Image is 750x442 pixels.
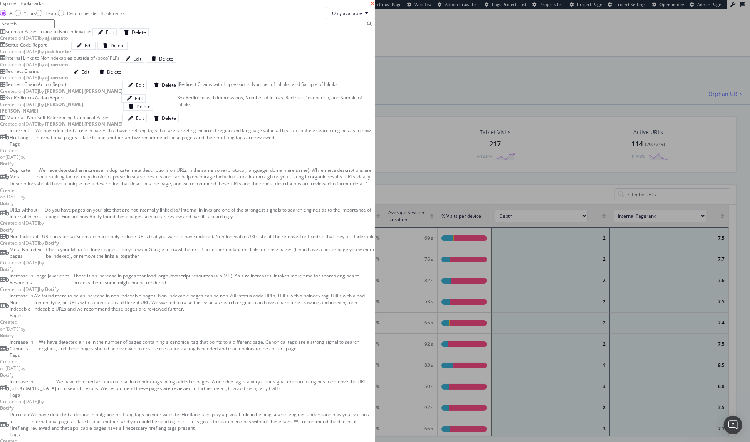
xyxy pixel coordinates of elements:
div: We found there to be an increase in non-indexable pages. Non-indexable pages can be non-200 statu... [34,292,375,339]
div: Redirect Chain Action Report [5,81,67,87]
div: Redirect Chains with Impressions, Number of Inlinks, and Sample of Inlinks [179,81,337,94]
div: Redirect Chains [5,68,39,74]
div: Delete [136,103,151,110]
div: 'Material' Non-Self-Referencing Canonical Pages [5,114,109,121]
div: Edit [85,42,93,49]
b: [PERSON_NAME].[PERSON_NAME] [45,121,122,127]
div: Status Code Report [5,42,47,48]
div: Recommended Bookmarks [67,10,125,17]
div: Team [36,10,58,17]
div: Edit [136,115,144,121]
div: We have detected a rise in pages that have hreflang tags that are targeting incorrect region and ... [35,127,375,167]
button: Delete [149,81,179,89]
div: Increase in [GEOGRAPHIC_DATA] Tags [10,378,56,398]
div: Team [45,10,58,17]
b: aj.ranzato [45,61,68,68]
div: 3xx Redirects Action Report [5,94,64,101]
div: Yours [15,10,36,17]
div: Delete [107,69,121,75]
button: Delete [97,42,128,50]
button: Delete [119,28,149,36]
div: Check your Meta No-Index pages: - do you want Google to crawl them? - If no, either update the li... [46,246,375,273]
div: Yours [24,10,36,17]
div: Edit [136,82,144,88]
div: Recommended Bookmarks [58,10,125,17]
div: Open Intercom Messenger [724,416,742,434]
div: URLs without Internal Inlinks [10,207,45,220]
b: Botify [45,286,59,292]
button: Edit [122,81,147,89]
button: Only available [326,7,375,19]
button: Edit [68,68,92,76]
div: Delete [111,42,125,49]
button: Delete [94,68,124,76]
button: Edit [122,114,147,122]
div: Increase in Non-Indexable Pages [10,292,34,319]
div: Do you have pages on your site that are not internally linked to? Internal inlinks are one of the... [45,207,375,233]
b: jack.hunter [45,48,71,55]
div: Delete [162,115,176,121]
b: aj.ranzato [45,74,68,81]
div: Incorrect Hreflang Tags [10,127,35,147]
div: Sitemap Pages linking to Non-indexables [5,28,92,35]
div: Duplicate Meta Descriptions [10,167,37,187]
div: We have detected an unusual rise in noindex tags being added to pages. A noindex tag is a very cl... [56,378,375,412]
div: Increase in Canonical Tags [10,339,39,358]
div: Internal Links to Nonindexables outside of /boot/ PLPs [5,55,120,61]
div: Edit [106,29,114,35]
button: Edit [71,42,96,50]
div: Sitemap should only include URLs that you want to have indexed. Non-Indexable URLs should be remo... [76,233,375,246]
button: Edit [121,94,146,103]
button: Delete [149,114,179,122]
div: Delete [132,29,146,35]
div: Edit [133,55,141,62]
div: We have detected a rise in the number of pages containing a canonical tag that points to a differ... [39,339,375,378]
span: Only available [332,10,362,17]
button: Edit [120,55,144,63]
div: Edit [81,69,89,75]
b: aj.ranzato [45,35,68,41]
b: Botify [45,240,59,246]
div: Delete [162,82,176,88]
div: Non-Indexable URLs in sitemap [10,233,76,240]
div: Delete [159,55,173,62]
div: Meta No-index pages [10,246,46,259]
div: Decrease in Hreflang Tags [10,411,30,438]
button: Edit [92,28,117,36]
b: [PERSON_NAME].[PERSON_NAME] [45,88,122,94]
div: All [9,10,15,17]
div: Increase in Large JavaScript Resources [10,272,73,286]
div: "We have detected an increase in duplicate meta descriptions on URLs in the same zone (protocol, ... [37,167,375,207]
button: Delete [123,103,153,111]
div: Edit [135,95,143,102]
button: Delete [146,55,176,63]
div: 3xx Redirects with Impressions, Number of Inlinks, Redirect Destination, and Sample of Inlinks [177,94,375,114]
div: There is an increase in pages that load large Javascript resources (> 5 MB). As size increases, i... [73,272,375,292]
